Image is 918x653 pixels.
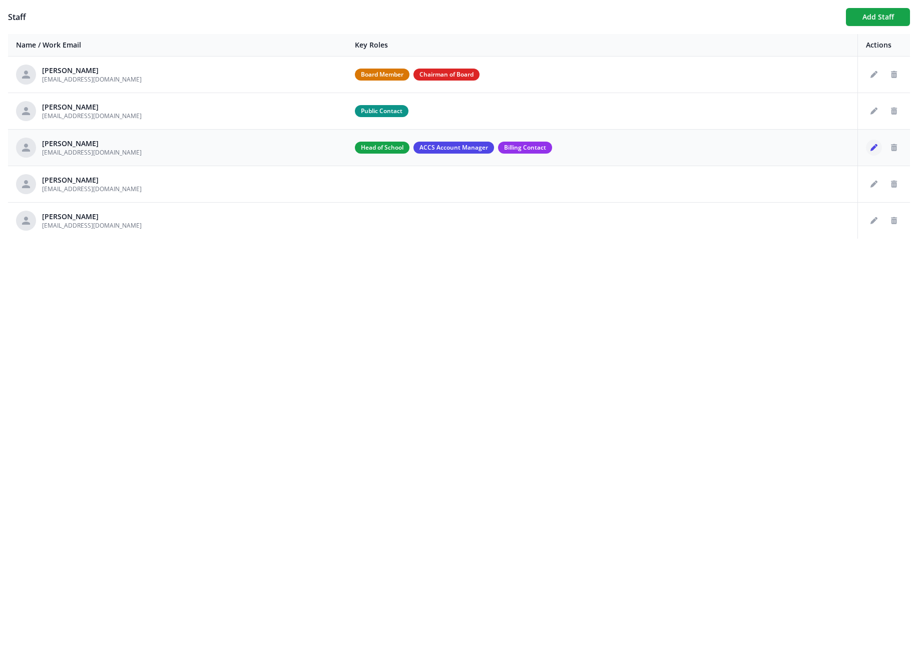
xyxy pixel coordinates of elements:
[886,67,902,83] button: Delete staff
[886,103,902,119] button: Delete staff
[866,140,882,156] button: Edit staff
[355,105,408,117] span: Public Contact
[858,34,910,57] th: Actions
[42,175,142,185] div: [PERSON_NAME]
[42,221,142,230] span: [EMAIL_ADDRESS][DOMAIN_NAME]
[42,148,142,157] span: [EMAIL_ADDRESS][DOMAIN_NAME]
[42,212,142,222] div: [PERSON_NAME]
[866,103,882,119] button: Edit staff
[42,75,142,84] span: [EMAIL_ADDRESS][DOMAIN_NAME]
[8,34,347,57] th: Name / Work Email
[413,142,494,154] span: ACCS Account Manager
[8,11,838,23] h1: Staff
[42,112,142,120] span: [EMAIL_ADDRESS][DOMAIN_NAME]
[42,185,142,193] span: [EMAIL_ADDRESS][DOMAIN_NAME]
[866,67,882,83] button: Edit staff
[866,176,882,192] button: Edit staff
[866,213,882,229] button: Edit staff
[42,139,142,149] div: [PERSON_NAME]
[886,213,902,229] button: Delete staff
[42,66,142,76] div: [PERSON_NAME]
[846,8,910,26] button: Add Staff
[498,142,552,154] span: Billing Contact
[355,142,409,154] span: Head of School
[347,34,857,57] th: Key Roles
[42,102,142,112] div: [PERSON_NAME]
[886,140,902,156] button: Delete staff
[413,69,480,81] span: Chairman of Board
[355,69,409,81] span: Board Member
[886,176,902,192] button: Delete staff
